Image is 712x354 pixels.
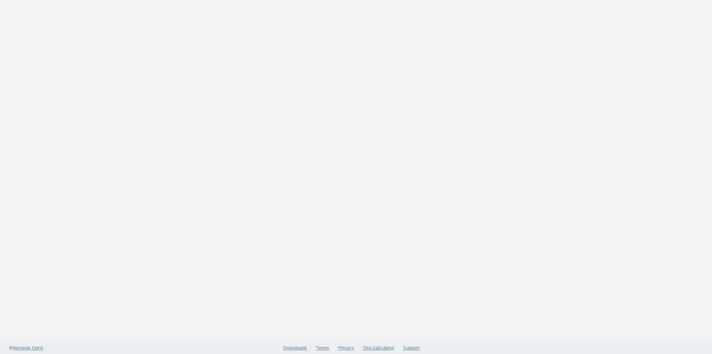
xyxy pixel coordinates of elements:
a: Terms [316,344,329,351]
a: Privacy [338,344,354,351]
span: Network Optix [13,344,43,351]
a: Downloads [283,344,307,351]
a: Support [403,344,420,351]
a: ©Network Optix [9,344,43,352]
a: Site Calculator [363,344,394,351]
